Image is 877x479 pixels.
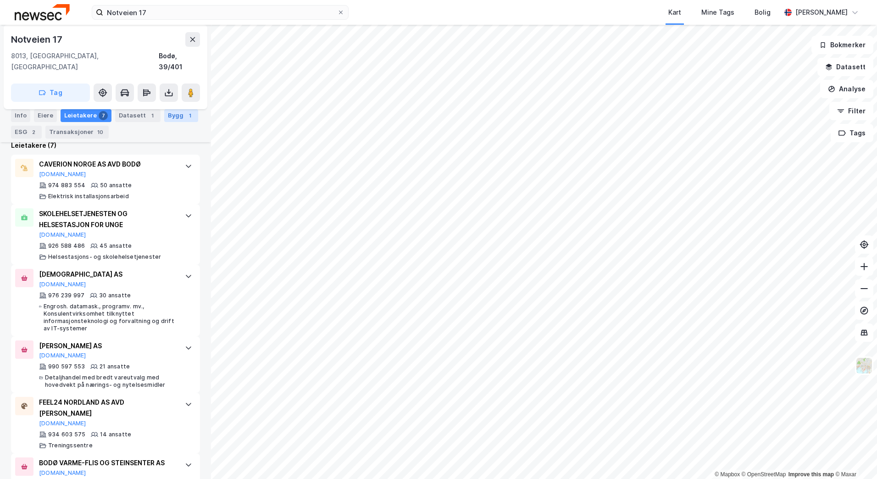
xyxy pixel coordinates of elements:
div: [PERSON_NAME] AS [39,340,176,351]
div: [PERSON_NAME] [795,7,848,18]
div: 934 603 575 [48,431,85,438]
div: CAVERION NORGE AS AVD BODØ [39,159,176,170]
div: Bygg [164,109,198,122]
div: FEEL24 NORDLAND AS AVD [PERSON_NAME] [39,397,176,419]
div: Mine Tags [701,7,734,18]
a: Improve this map [788,471,834,478]
div: Bolig [755,7,771,18]
div: 974 883 554 [48,182,85,189]
div: 7 [99,111,108,120]
button: Bokmerker [811,36,873,54]
button: [DOMAIN_NAME] [39,352,86,359]
div: 45 ansatte [100,242,132,250]
div: Leietakere [61,109,111,122]
img: newsec-logo.f6e21ccffca1b3a03d2d.png [15,4,70,20]
div: 990 597 553 [48,363,85,370]
button: Datasett [817,58,873,76]
div: Kart [668,7,681,18]
div: 50 ansatte [100,182,132,189]
a: Mapbox [715,471,740,478]
div: Detaljhandel med bredt vareutvalg med hovedvekt på nærings- og nytelsesmidler [45,374,176,389]
a: OpenStreetMap [742,471,786,478]
div: 1 [148,111,157,120]
button: [DOMAIN_NAME] [39,231,86,239]
img: Z [855,357,873,374]
input: Søk på adresse, matrikkel, gårdeiere, leietakere eller personer [103,6,337,19]
div: Transaksjoner [45,126,109,139]
div: Kontrollprogram for chat [831,435,877,479]
button: [DOMAIN_NAME] [39,469,86,477]
button: Analyse [820,80,873,98]
div: 976 239 997 [48,292,84,299]
button: [DOMAIN_NAME] [39,281,86,288]
div: SKOLEHELSETJENESTEN OG HELSESTASJON FOR UNGE [39,208,176,230]
button: Tag [11,84,90,102]
div: 10 [95,128,105,137]
div: 21 ansatte [100,363,130,370]
div: Notveien 17 [11,32,64,47]
div: Elektrisk installasjonsarbeid [48,193,129,200]
div: [DEMOGRAPHIC_DATA] AS [39,269,176,280]
div: Bodø, 39/401 [159,50,200,72]
div: 30 ansatte [99,292,131,299]
div: Datasett [115,109,161,122]
div: Leietakere (7) [11,140,200,151]
div: Info [11,109,30,122]
div: Helsestasjons- og skolehelsetjenester [48,253,161,261]
button: [DOMAIN_NAME] [39,171,86,178]
div: 2 [29,128,38,137]
div: Eiere [34,109,57,122]
button: Tags [831,124,873,142]
div: 14 ansatte [100,431,131,438]
div: BODØ VARME-FLIS OG STEINSENTER AS [39,457,176,468]
div: 926 588 486 [48,242,85,250]
div: 8013, [GEOGRAPHIC_DATA], [GEOGRAPHIC_DATA] [11,50,159,72]
iframe: Chat Widget [831,435,877,479]
div: 1 [185,111,194,120]
button: [DOMAIN_NAME] [39,420,86,427]
div: Engrosh. datamask., programv. mv., Konsulentvirksomhet tilknyttet informasjonsteknologi og forval... [44,303,176,332]
button: Filter [829,102,873,120]
div: ESG [11,126,42,139]
div: Treningssentre [48,442,93,449]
